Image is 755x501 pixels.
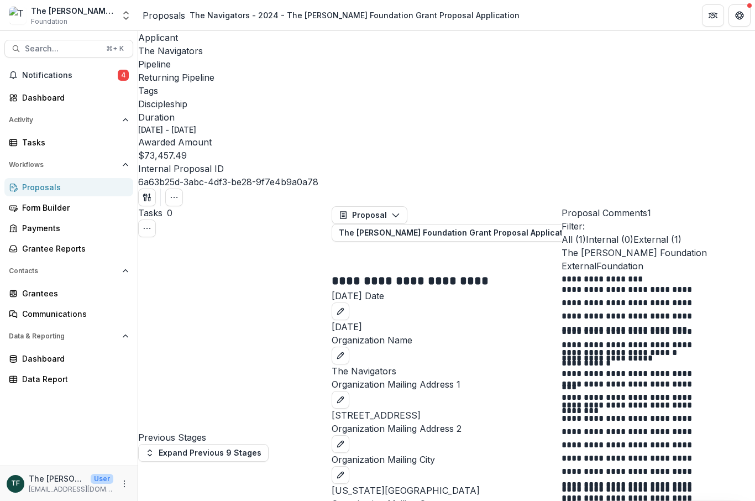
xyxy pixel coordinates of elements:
[22,71,118,80] span: Notifications
[332,320,562,333] p: [DATE]
[29,473,86,484] p: The [PERSON_NAME] Foundation
[562,260,596,272] span: External
[332,453,562,466] p: Organization Mailing City
[728,4,751,27] button: Get Help
[633,234,681,245] span: External ( 1 )
[29,484,113,494] p: [EMAIL_ADDRESS][DOMAIN_NAME]
[31,5,114,17] div: The [PERSON_NAME] Foundation
[332,466,349,484] button: edit
[91,474,113,484] p: User
[332,484,562,497] p: [US_STATE][GEOGRAPHIC_DATA]
[332,302,349,320] button: edit
[9,7,27,24] img: The Bolick Foundation
[4,178,133,196] a: Proposals
[22,92,124,103] div: Dashboard
[596,260,643,272] span: Foundation
[138,162,755,175] p: Internal Proposal ID
[31,17,67,27] span: Foundation
[332,391,349,409] button: edit
[586,234,633,245] span: Internal ( 0 )
[138,206,162,220] h3: Tasks
[702,4,724,27] button: Partners
[22,202,124,213] div: Form Builder
[647,207,651,218] span: 1
[4,284,133,302] a: Grantees
[118,4,134,27] button: Open entity switcher
[104,43,126,55] div: ⌘ + K
[4,219,133,237] a: Payments
[9,161,118,169] span: Workflows
[4,66,133,84] button: Notifications4
[138,444,269,462] button: Expand Previous 9 Stages
[332,289,562,302] p: [DATE] Date
[143,7,524,23] nav: breadcrumb
[138,98,187,109] span: Discipleship
[9,116,118,124] span: Activity
[4,262,133,280] button: Open Contacts
[562,206,651,220] button: Proposal Comments
[25,44,99,54] span: Search...
[562,234,586,245] span: All ( 1 )
[22,288,124,299] div: Grantees
[332,206,407,224] button: Proposal
[9,332,118,340] span: Data & Reporting
[138,111,755,124] p: Duration
[4,111,133,129] button: Open Activity
[4,239,133,258] a: Grantee Reports
[332,422,562,435] p: Organization Mailing Address 2
[167,207,172,218] span: 0
[332,347,349,364] button: edit
[562,220,755,233] p: Filter:
[22,243,124,254] div: Grantee Reports
[138,71,214,84] p: Returning Pipeline
[138,58,755,71] p: Pipeline
[332,378,562,391] p: Organization Mailing Address 1
[332,224,598,242] button: The [PERSON_NAME] Foundation Grant Proposal Application
[4,349,133,368] a: Dashboard
[138,175,318,189] p: 6a63b25d-3abc-4df3-be28-9f7e4b9a0a78
[332,409,562,422] p: [STREET_ADDRESS]
[138,431,332,444] h4: Previous Stages
[138,124,196,135] p: [DATE] - [DATE]
[4,370,133,388] a: Data Report
[138,135,755,149] p: Awarded Amount
[332,364,562,378] p: The Navigators
[22,181,124,193] div: Proposals
[22,373,124,385] div: Data Report
[562,246,755,259] p: The [PERSON_NAME] Foundation
[4,40,133,58] button: Search...
[138,84,755,97] p: Tags
[4,156,133,174] button: Open Workflows
[4,305,133,323] a: Communications
[4,327,133,345] button: Open Data & Reporting
[11,480,20,487] div: The Bolick Foundation
[143,9,185,22] a: Proposals
[190,9,520,21] div: The Navigators - 2024 - The [PERSON_NAME] Foundation Grant Proposal Application
[332,435,349,453] button: edit
[118,70,129,81] span: 4
[22,308,124,320] div: Communications
[138,149,187,162] p: $73,457.49
[4,199,133,217] a: Form Builder
[138,31,755,44] p: Applicant
[22,222,124,234] div: Payments
[22,353,124,364] div: Dashboard
[9,267,118,275] span: Contacts
[4,88,133,107] a: Dashboard
[332,333,562,347] p: Organization Name
[4,133,133,152] a: Tasks
[22,137,124,148] div: Tasks
[138,220,156,237] button: Toggle View Cancelled Tasks
[138,45,203,56] a: The Navigators
[118,477,131,490] button: More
